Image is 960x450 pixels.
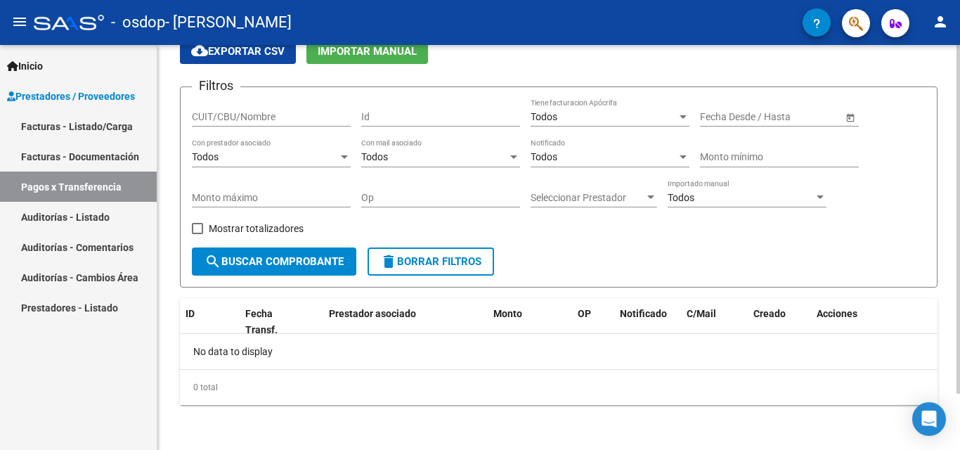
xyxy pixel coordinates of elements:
[306,38,428,64] button: Importar Manual
[368,247,494,276] button: Borrar Filtros
[700,111,751,123] input: Fecha inicio
[578,308,591,319] span: OP
[11,13,28,30] mat-icon: menu
[817,308,857,319] span: Acciones
[753,308,786,319] span: Creado
[614,299,681,345] datatable-header-cell: Notificado
[488,299,572,345] datatable-header-cell: Monto
[687,308,716,319] span: C/Mail
[763,111,832,123] input: Fecha fin
[668,192,694,203] span: Todos
[245,308,278,335] span: Fecha Transf.
[165,7,292,38] span: - [PERSON_NAME]
[531,151,557,162] span: Todos
[205,253,221,270] mat-icon: search
[180,334,938,369] div: No data to display
[186,308,195,319] span: ID
[240,299,303,345] datatable-header-cell: Fecha Transf.
[180,38,296,64] button: Exportar CSV
[493,308,522,319] span: Monto
[205,255,344,268] span: Buscar Comprobante
[681,299,748,345] datatable-header-cell: C/Mail
[318,45,417,58] span: Importar Manual
[111,7,165,38] span: - osdop
[361,151,388,162] span: Todos
[843,110,857,124] button: Open calendar
[531,111,557,122] span: Todos
[329,308,416,319] span: Prestador asociado
[192,76,240,96] h3: Filtros
[191,45,285,58] span: Exportar CSV
[7,89,135,104] span: Prestadores / Proveedores
[811,299,938,345] datatable-header-cell: Acciones
[912,402,946,436] div: Open Intercom Messenger
[180,370,938,405] div: 0 total
[572,299,614,345] datatable-header-cell: OP
[209,220,304,237] span: Mostrar totalizadores
[748,299,811,345] datatable-header-cell: Creado
[192,247,356,276] button: Buscar Comprobante
[191,42,208,59] mat-icon: cloud_download
[192,151,219,162] span: Todos
[380,253,397,270] mat-icon: delete
[531,192,644,204] span: Seleccionar Prestador
[7,58,43,74] span: Inicio
[620,308,667,319] span: Notificado
[380,255,481,268] span: Borrar Filtros
[323,299,488,345] datatable-header-cell: Prestador asociado
[932,13,949,30] mat-icon: person
[180,299,240,345] datatable-header-cell: ID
